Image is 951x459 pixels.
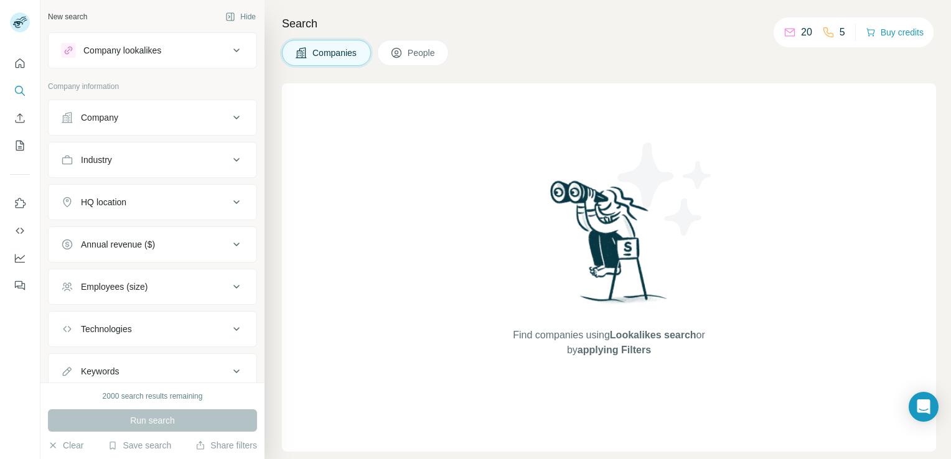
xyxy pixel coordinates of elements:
button: Annual revenue ($) [49,229,256,259]
div: Company [81,111,118,124]
span: applying Filters [578,345,651,355]
button: Search [10,80,30,102]
h4: Search [282,15,936,32]
p: 20 [801,25,812,40]
span: Companies [312,47,358,59]
button: Quick start [10,52,30,75]
button: Industry [49,145,256,175]
div: HQ location [81,196,126,208]
button: Technologies [49,314,256,344]
button: Hide [217,7,265,26]
button: Clear [48,439,83,452]
button: Use Surfe API [10,220,30,242]
span: Lookalikes search [610,330,696,340]
p: Company information [48,81,257,92]
button: Keywords [49,356,256,386]
button: Share filters [195,439,257,452]
span: Find companies using or by [509,328,708,358]
span: People [408,47,436,59]
img: Surfe Illustration - Woman searching with binoculars [545,177,674,316]
button: Feedback [10,274,30,297]
div: Annual revenue ($) [81,238,155,251]
button: Enrich CSV [10,107,30,129]
div: Company lookalikes [83,44,161,57]
button: Company lookalikes [49,35,256,65]
p: 5 [840,25,845,40]
button: Employees (size) [49,272,256,302]
button: Company [49,103,256,132]
button: Save search [108,439,171,452]
div: New search [48,11,87,22]
button: Buy credits [866,24,924,41]
div: Technologies [81,323,132,335]
button: Use Surfe on LinkedIn [10,192,30,215]
button: My lists [10,134,30,157]
div: Open Intercom Messenger [909,392,939,422]
div: Industry [81,154,112,166]
button: HQ location [49,187,256,217]
div: Employees (size) [81,280,148,293]
div: Keywords [81,365,119,378]
div: 2000 search results remaining [103,391,203,402]
button: Dashboard [10,247,30,269]
img: Surfe Illustration - Stars [609,133,721,245]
